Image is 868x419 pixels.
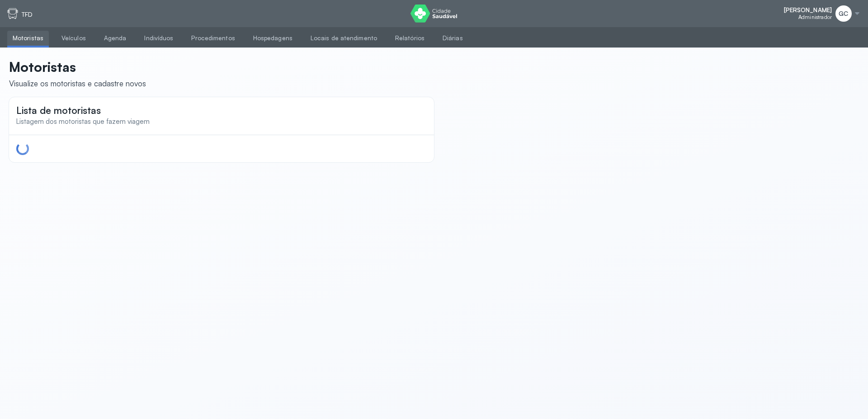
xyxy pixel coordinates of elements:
a: Hospedagens [248,31,298,46]
a: Agenda [99,31,132,46]
span: [PERSON_NAME] [784,6,832,14]
a: Locais de atendimento [305,31,382,46]
a: Relatórios [390,31,430,46]
span: Administrador [798,14,832,20]
p: TFD [22,11,33,19]
a: Indivíduos [139,31,179,46]
span: GC [839,10,848,18]
a: Diárias [437,31,468,46]
a: Motoristas [7,31,49,46]
span: Listagem dos motoristas que fazem viagem [16,117,150,126]
div: Visualize os motoristas e cadastre novos [9,79,146,88]
img: tfd.svg [7,8,18,19]
a: Veículos [56,31,91,46]
p: Motoristas [9,59,146,75]
a: Procedimentos [186,31,240,46]
span: Lista de motoristas [16,104,101,116]
img: logo do Cidade Saudável [410,5,457,23]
